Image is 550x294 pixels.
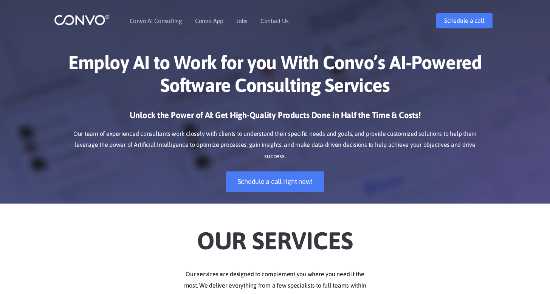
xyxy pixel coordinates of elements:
h3: Unlock the Power of AI: Get High-Quality Products Done in Half the Time & Costs! [65,110,485,126]
a: Jobs [236,18,248,24]
p: Our team of experienced consultants work closely with clients to understand their specific needs ... [65,128,485,162]
img: logo_1.png [54,14,110,26]
a: Schedule a call [436,13,492,28]
a: Contact Us [260,18,289,24]
h2: Our Services [65,215,485,257]
a: Convo AI Consulting [130,18,182,24]
a: Convo App [195,18,223,24]
a: Schedule a call right now! [226,171,324,192]
h1: Employ AI to Work for you With Convo’s AI-Powered Software Consulting Services [65,51,485,102]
